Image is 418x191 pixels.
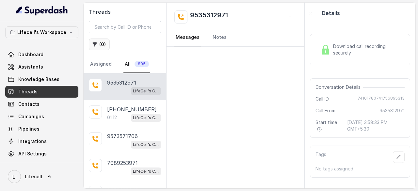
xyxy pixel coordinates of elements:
[347,119,405,132] span: [DATE] 3:58:33 PM GMT+5:30
[174,29,297,46] nav: Tabs
[379,107,405,114] span: 9535312971
[5,167,78,186] a: Lifecell
[18,151,47,157] span: API Settings
[18,88,38,95] span: Threads
[211,29,228,46] a: Notes
[190,10,228,24] h2: 9535312971
[107,132,138,140] p: 9573571706
[89,39,110,50] button: (0)
[315,151,326,163] p: Tags
[5,111,78,122] a: Campaigns
[315,119,342,132] span: Start time
[5,49,78,60] a: Dashboard
[12,173,17,180] text: LI
[5,86,78,98] a: Threads
[5,148,78,160] a: API Settings
[135,61,149,67] span: 805
[5,73,78,85] a: Knowledge Bases
[315,107,335,114] span: Call From
[315,166,405,172] p: No tags assigned
[17,28,66,36] p: Lifecell's Workspace
[107,79,136,87] p: 9535312971
[18,126,40,132] span: Pipelines
[315,84,363,90] span: Conversation Details
[5,26,78,38] button: Lifecell's Workspace
[133,88,159,94] p: LifeCell's Call Assistant
[89,56,161,73] nav: Tabs
[25,173,42,180] span: Lifecell
[89,8,161,16] h2: Threads
[123,56,150,73] a: All805
[18,101,40,107] span: Contacts
[358,96,405,102] span: 74101780741756895313
[18,64,43,70] span: Assistants
[16,5,68,16] img: light.svg
[5,98,78,110] a: Contacts
[133,141,159,148] p: LifeCell's Call Assistant
[18,76,59,83] span: Knowledge Bases
[133,168,159,175] p: LifeCell's Call Assistant
[18,113,44,120] span: Campaigns
[18,138,47,145] span: Integrations
[107,114,117,121] p: 01:12
[107,105,157,113] p: [PHONE_NUMBER]
[18,51,43,58] span: Dashboard
[133,115,159,121] p: LifeCell's Call Assistant
[315,96,329,102] span: Call ID
[107,159,138,167] p: 7989253971
[174,29,201,46] a: Messages
[5,61,78,73] a: Assistants
[5,123,78,135] a: Pipelines
[89,56,113,73] a: Assigned
[5,135,78,147] a: Integrations
[89,21,161,33] input: Search by Call ID or Phone Number
[333,43,402,56] span: Download call recording securely
[321,45,330,55] img: Lock Icon
[322,9,340,17] p: Details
